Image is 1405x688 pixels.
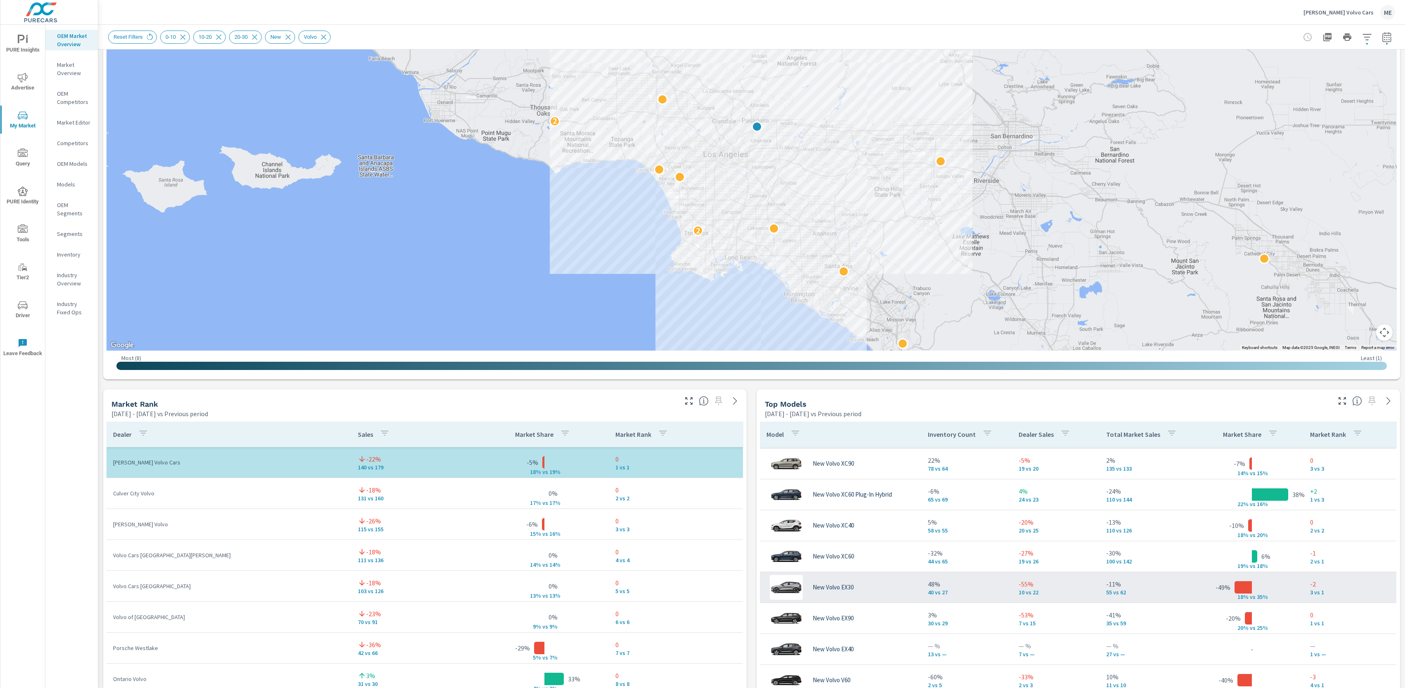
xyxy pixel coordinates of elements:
p: 38% [1292,490,1305,500]
p: s 16% [545,530,565,537]
p: 6% [1261,551,1270,561]
p: Industry Fixed Ops [57,300,91,316]
a: See more details in report [1382,394,1395,408]
p: Market Share [1223,430,1261,438]
p: s 15% [1253,469,1273,477]
p: s 35% [1253,593,1273,601]
span: Tools [3,224,43,245]
div: OEM Competitors [45,87,98,108]
p: 58 vs 55 [928,527,1005,534]
p: 115 vs 155 [358,526,473,532]
p: New Volvo EX40 [813,646,854,653]
p: -30% [1106,548,1194,558]
p: -18% [366,578,381,588]
p: 42 vs 66 [358,650,473,656]
p: [PERSON_NAME] Volvo Cars [113,458,345,467]
p: 1 vs 3 [1310,496,1390,503]
p: s 9% [545,623,565,630]
div: OEM Segments [45,199,98,219]
p: -3 [1310,672,1390,682]
p: -27% [1019,548,1093,558]
p: 0 [615,485,736,495]
span: 0-10 [161,34,181,40]
p: -36% [366,640,381,650]
span: Advertise [3,73,43,93]
img: glamour [770,482,803,507]
p: 0 [1310,517,1390,527]
p: 33% [568,674,580,684]
p: Segments [57,230,91,238]
p: -5% [1019,455,1093,465]
p: 5 vs 5 [615,588,736,594]
p: Volvo of [GEOGRAPHIC_DATA] [113,613,345,621]
p: — [1310,641,1390,651]
div: Reset Filters [108,31,157,44]
p: 0% [549,612,558,622]
p: 48% [928,579,1005,589]
p: 6 vs 6 [615,619,736,625]
p: Inventory Count [928,430,976,438]
button: Make Fullscreen [1336,394,1349,408]
img: glamour [770,575,803,600]
span: Driver [3,300,43,320]
p: -41% [1106,610,1194,620]
p: 9% v [524,623,545,630]
button: "Export Report to PDF" [1319,29,1336,45]
p: 22% v [1231,500,1253,508]
p: OEM Models [57,160,91,168]
p: 18% v [524,468,545,476]
p: 31 vs 30 [358,681,473,687]
span: PURE Identity [3,186,43,207]
p: Model [766,430,784,438]
p: 0% [549,550,558,560]
p: Dealer [113,430,132,438]
p: Volvo Cars [GEOGRAPHIC_DATA][PERSON_NAME] [113,551,345,559]
p: s 13% [545,592,565,599]
p: [PERSON_NAME] Volvo Cars [1303,9,1374,16]
div: nav menu [0,25,45,366]
p: 2 vs 2 [615,495,736,502]
div: Inventory [45,248,98,261]
span: 10-20 [194,34,217,40]
p: — % [928,641,1005,651]
span: Market Rank shows you how you rank, in terms of sales, to other dealerships in your market. “Mark... [699,396,709,406]
p: 10% [1106,672,1194,682]
p: -23% [366,609,381,619]
p: 1 vs — [1310,651,1390,657]
p: 7 vs 7 [615,650,736,656]
span: Map data ©2025 Google, INEGI [1282,345,1340,350]
p: OEM Segments [57,201,91,217]
p: 13% v [524,592,545,599]
p: -6% [526,519,538,529]
span: My Market [3,111,43,131]
button: Print Report [1339,29,1355,45]
div: Market Editor [45,116,98,129]
p: Competitors [57,139,91,147]
p: 111 vs 136 [358,557,473,563]
p: [DATE] - [DATE] vs Previous period [765,409,861,419]
div: Competitors [45,137,98,149]
img: glamour [770,606,803,631]
p: Sales [358,430,373,438]
p: -40% [1218,675,1233,685]
p: 27 vs — [1106,651,1194,657]
p: Market Share [515,430,553,438]
p: 14% v [1231,469,1253,477]
p: 103 vs 126 [358,588,473,594]
p: 35 vs 59 [1106,620,1194,627]
p: +2 [1310,486,1390,496]
p: Industry Overview [57,271,91,287]
p: 18% v [1231,593,1253,601]
p: 3 vs 1 [1310,589,1390,596]
p: 3% [928,610,1005,620]
p: -13% [1106,517,1194,527]
p: -6% [928,486,1005,496]
p: 0 [1310,455,1390,465]
p: 140 vs 179 [358,464,473,471]
p: -60% [928,672,1005,682]
span: Leave Feedback [3,338,43,358]
p: 0 [1310,610,1390,620]
p: -33% [1019,672,1093,682]
div: ME [1380,5,1395,20]
p: 18% v [1231,531,1253,539]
